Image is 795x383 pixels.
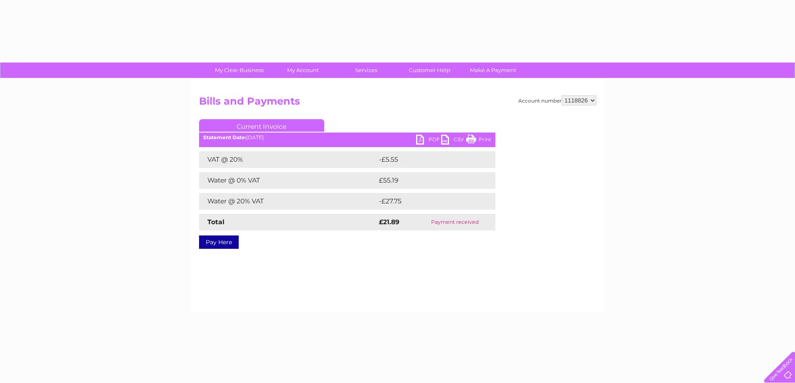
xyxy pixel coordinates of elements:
[379,218,399,226] strong: £21.89
[332,63,401,78] a: Services
[416,135,441,147] a: PDF
[518,95,596,105] div: Account number
[395,63,464,78] a: Customer Help
[205,63,274,78] a: My Clear Business
[377,172,478,189] td: £55.19
[415,214,495,230] td: Payment received
[207,218,225,226] strong: Total
[459,63,527,78] a: Make A Payment
[199,172,377,189] td: Water @ 0% VAT
[268,63,337,78] a: My Account
[199,235,239,249] a: Pay Here
[199,151,377,168] td: VAT @ 20%
[377,151,477,168] td: -£5.55
[199,119,324,132] a: Current Invoice
[199,135,495,140] div: [DATE]
[466,135,491,147] a: Print
[199,193,377,210] td: Water @ 20% VAT
[441,135,466,147] a: CSV
[199,95,596,111] h2: Bills and Payments
[377,193,480,210] td: -£27.75
[203,134,246,140] b: Statement Date:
